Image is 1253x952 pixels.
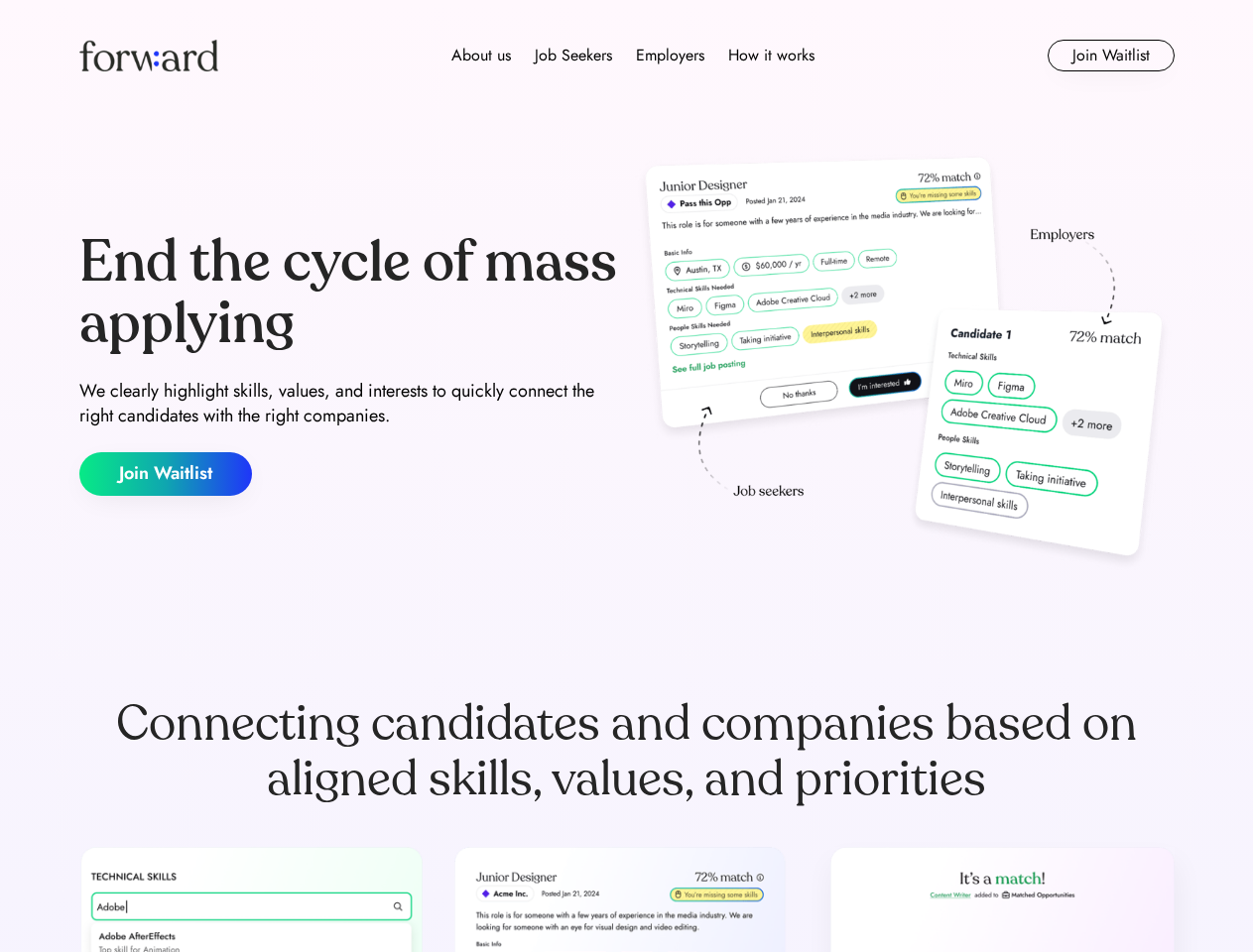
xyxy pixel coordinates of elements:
img: hero-image.png [635,151,1175,577]
button: Join Waitlist [1048,40,1175,71]
div: Employers [636,44,704,67]
button: Join Waitlist [79,452,252,496]
div: End the cycle of mass applying [79,232,619,354]
div: About us [451,44,511,67]
div: We clearly highlight skills, values, and interests to quickly connect the right candidates with t... [79,379,619,428]
img: Forward logo [79,40,218,71]
div: Job Seekers [535,44,612,67]
div: Connecting candidates and companies based on aligned skills, values, and priorities [79,696,1175,807]
div: How it works [728,44,814,67]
